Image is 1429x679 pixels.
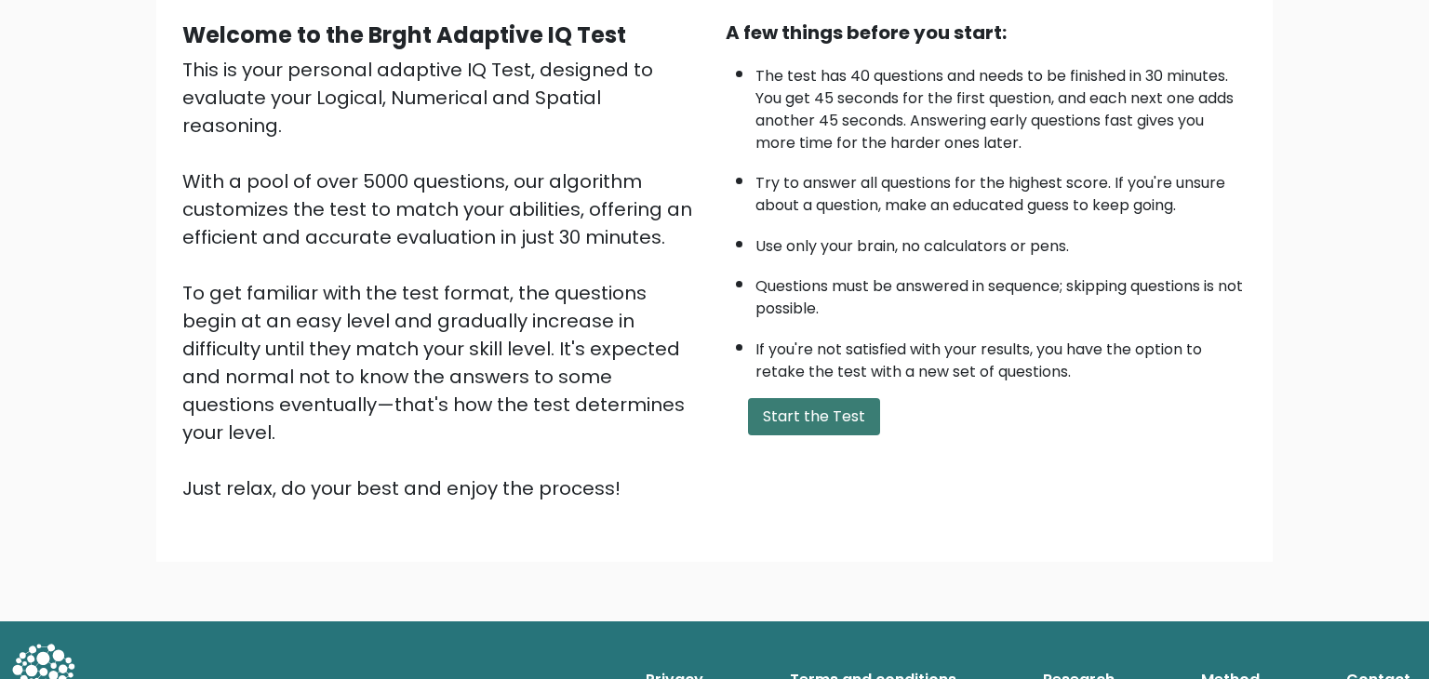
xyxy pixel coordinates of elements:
[755,163,1247,217] li: Try to answer all questions for the highest score. If you're unsure about a question, make an edu...
[755,266,1247,320] li: Questions must be answered in sequence; skipping questions is not possible.
[182,20,626,50] b: Welcome to the Brght Adaptive IQ Test
[182,56,703,502] div: This is your personal adaptive IQ Test, designed to evaluate your Logical, Numerical and Spatial ...
[748,398,880,435] button: Start the Test
[755,329,1247,383] li: If you're not satisfied with your results, you have the option to retake the test with a new set ...
[755,56,1247,154] li: The test has 40 questions and needs to be finished in 30 minutes. You get 45 seconds for the firs...
[726,19,1247,47] div: A few things before you start:
[755,226,1247,258] li: Use only your brain, no calculators or pens.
